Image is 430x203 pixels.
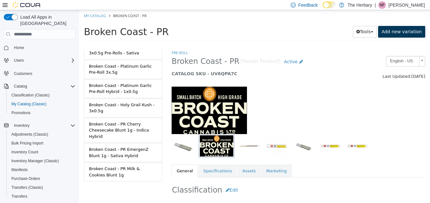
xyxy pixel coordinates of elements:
button: Users [1,56,78,65]
div: Broken Coast - PR Milk & Cookies Blunt 1g [10,156,78,168]
button: Transfers (Classic) [6,183,78,192]
button: Inventory Manager (Classic) [6,157,78,165]
div: Broken Coast - Amnesia Haze 3x0.5g Pre-Rolls - Sativa [10,34,78,46]
a: Purchase Orders [9,175,43,182]
span: Bulk Pricing Import [9,139,75,147]
small: [Master Product] [160,49,201,54]
button: Manifests [6,165,78,174]
a: Adjustments (Classic) [9,131,51,138]
a: Bulk Pricing Import [9,139,46,147]
button: Customers [1,69,78,78]
button: Classification (Classic) [6,91,78,100]
button: Edit [143,174,162,186]
button: Adjustments (Classic) [6,130,78,139]
a: Inventory Count [9,148,41,156]
span: My Catalog (Classic) [11,101,47,107]
span: Users [11,57,75,64]
p: [PERSON_NAME] [389,1,425,9]
span: Transfers [9,193,75,200]
button: Catalog [1,82,78,91]
span: Transfers [11,194,27,199]
button: Bulk Pricing Import [6,139,78,148]
button: Inventory [11,122,32,129]
span: Transfers (Classic) [11,185,43,190]
button: Transfers [6,192,78,201]
span: Inventory Manager (Classic) [9,157,75,165]
button: Users [11,57,26,64]
img: 150 [92,77,168,124]
span: Purchase Orders [11,176,40,181]
span: English - US [307,46,338,56]
a: Assets [158,154,181,168]
button: Home [1,43,78,52]
span: Home [11,44,75,52]
div: Broken Coast - Holy Grail Kush - 3x0.5g [10,92,78,104]
a: General [92,154,119,168]
h2: Classification [93,174,346,186]
span: Inventory [14,123,29,128]
span: Inventory Count [11,150,38,155]
button: Purchase Orders [6,174,78,183]
div: Broken Coast - Platinum Garlic Pre-Roll 3x.5g [10,53,78,65]
a: Promotions [9,109,33,117]
div: Natasha Forgie [378,1,386,9]
p: The Herbary [347,1,372,9]
button: Inventory [1,121,78,130]
div: Broken Coast - Platinum Garlic Pre-Roll Hybrid - 1x0.5g [10,72,78,85]
input: Dark Mode [323,2,336,8]
span: Bulk Pricing Import [11,141,43,146]
button: Catalog [11,83,29,90]
span: Classification (Classic) [9,91,75,99]
button: Inventory Count [6,148,78,157]
span: Promotions [11,110,31,115]
div: Broken Coast - PR EmergenZ Blunt 1g - Sativa Hybrid [10,136,78,149]
span: Inventory [11,122,75,129]
p: | [375,1,376,9]
span: Adjustments (Classic) [11,132,48,137]
span: Classification (Classic) [11,93,50,98]
a: Customers [11,70,35,77]
img: Cova [13,2,41,8]
a: Transfers [9,193,30,200]
a: My Catalog [5,3,27,8]
span: Customers [14,71,32,76]
span: Adjustments (Classic) [9,131,75,138]
span: Last Updated: [303,64,332,69]
span: Catalog [14,84,27,89]
span: NF [380,1,385,9]
a: My Catalog (Classic) [9,100,49,108]
button: Tools [274,16,298,28]
span: Feedback [298,2,318,8]
span: Load All Apps in [GEOGRAPHIC_DATA] [18,14,75,27]
span: My Catalog (Classic) [9,100,75,108]
a: Specifications [119,154,158,168]
a: Classification (Classic) [9,91,52,99]
a: Manifests [9,166,30,174]
button: Promotions [6,108,78,117]
span: Customers [11,69,75,77]
a: Marketing [182,154,213,168]
span: Transfers (Classic) [9,184,75,191]
span: Broken Coast - PR [34,3,67,8]
span: Users [14,58,24,63]
button: My Catalog (Classic) [6,100,78,108]
a: Add new variation [299,16,346,28]
a: Inventory Manager (Classic) [9,157,61,165]
span: Broken Coast - PR [92,46,160,56]
a: English - US [307,46,346,57]
span: Manifests [11,167,28,172]
a: Home [11,44,27,52]
span: Manifests [9,166,75,174]
span: [DATE] [332,64,346,69]
h5: CATALOG SKU - UV6QPA7C [92,61,280,66]
a: Transfers (Classic) [9,184,46,191]
span: Home [14,45,24,50]
span: Purchase Orders [9,175,75,182]
span: Promotions [9,109,75,117]
span: Catalog [11,83,75,90]
span: Active [205,49,218,54]
div: Broken Coast - PR Cherry Cheesecake Blunt 1g - Indica Hybrid [10,111,78,130]
span: Inventory Count [9,148,75,156]
span: Inventory Manager (Classic) [11,158,59,163]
